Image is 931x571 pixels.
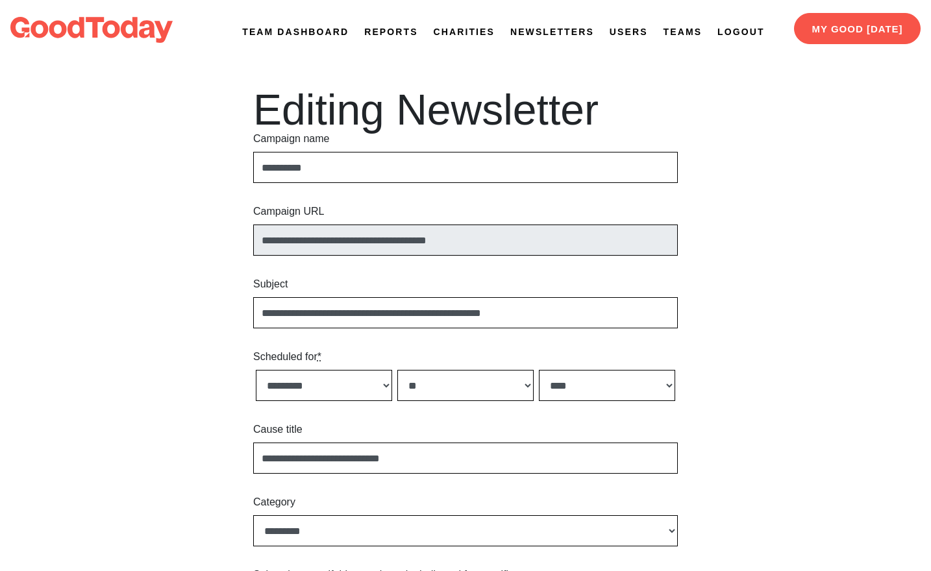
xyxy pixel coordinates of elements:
[717,25,764,39] a: Logout
[794,13,921,44] a: My Good [DATE]
[253,88,678,131] h1: Editing Newsletter
[664,25,702,39] a: Teams
[242,25,349,39] a: Team Dashboard
[434,25,495,39] a: Charities
[364,25,417,39] a: Reports
[253,494,295,510] label: Category
[253,422,303,437] label: Cause title
[253,204,324,219] label: Campaign URL
[510,25,594,39] a: Newsletters
[253,131,329,147] label: Campaign name
[253,349,321,365] label: Scheduled for
[10,17,173,43] img: logo-dark-da6b47b19159aada33782b937e4e11ca563a98e0ec6b0b8896e274de7198bfd4.svg
[610,25,648,39] a: Users
[253,276,288,292] label: Subject
[317,351,321,362] abbr: required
